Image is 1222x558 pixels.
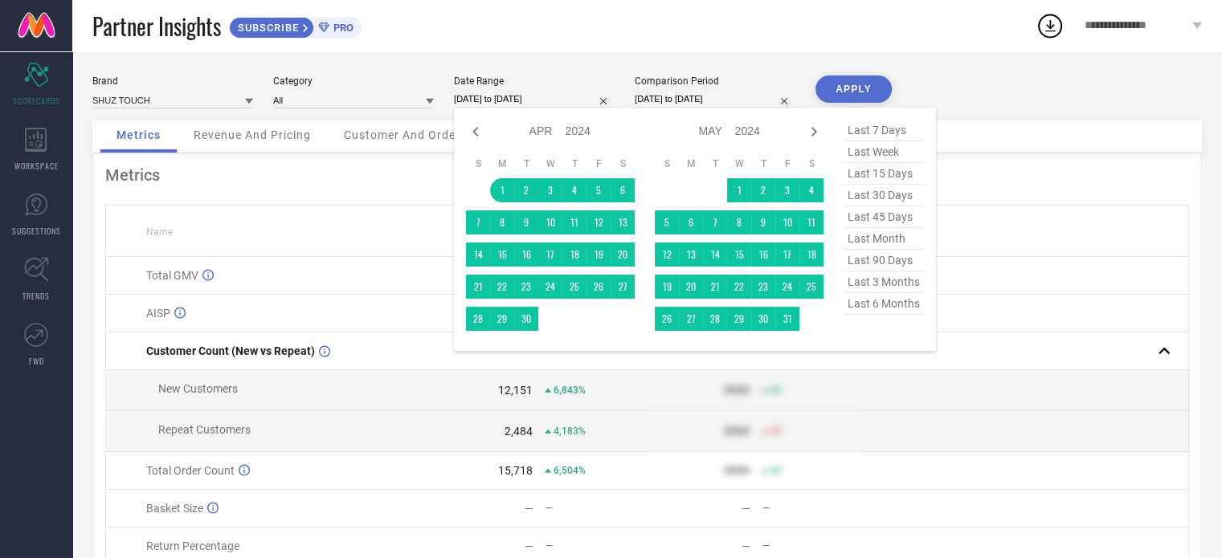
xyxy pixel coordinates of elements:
td: Wed May 22 2024 [727,275,751,299]
div: 15,718 [498,464,533,477]
td: Sat May 18 2024 [799,242,824,267]
td: Wed May 15 2024 [727,242,751,267]
td: Wed May 08 2024 [727,210,751,234]
th: Thursday [562,157,586,170]
td: Mon Apr 01 2024 [490,178,514,202]
span: New Customers [158,382,238,395]
input: Select comparison period [635,91,795,108]
span: last 15 days [844,163,924,185]
span: last 45 days [844,206,924,228]
span: Total GMV [146,269,198,282]
td: Sun May 12 2024 [655,242,679,267]
th: Wednesday [727,157,751,170]
td: Fri Apr 12 2024 [586,210,611,234]
div: — [525,502,533,515]
td: Wed May 01 2024 [727,178,751,202]
td: Sat May 11 2024 [799,210,824,234]
td: Tue May 07 2024 [703,210,727,234]
span: 6,843% [554,385,586,396]
div: Previous month [466,122,485,141]
td: Wed Apr 24 2024 [538,275,562,299]
th: Monday [490,157,514,170]
span: Customer And Orders [344,128,467,141]
span: Repeat Customers [158,423,251,436]
th: Tuesday [703,157,727,170]
span: last 3 months [844,271,924,293]
td: Sun Apr 14 2024 [466,242,490,267]
span: Name [146,226,173,238]
td: Fri May 03 2024 [775,178,799,202]
button: APPLY [815,75,892,103]
td: Sun Apr 21 2024 [466,275,490,299]
div: 9999 [724,384,750,397]
td: Thu May 23 2024 [751,275,775,299]
td: Mon Apr 15 2024 [490,242,514,267]
div: 9999 [724,464,750,477]
th: Tuesday [514,157,538,170]
div: — [546,540,646,552]
td: Tue May 14 2024 [703,242,727,267]
td: Fri Apr 26 2024 [586,275,611,299]
div: Open download list [1036,11,1065,40]
td: Fri May 31 2024 [775,307,799,331]
td: Sun Apr 28 2024 [466,307,490,331]
span: last 6 months [844,293,924,315]
span: Return Percentage [146,540,239,552]
span: 50 [770,426,782,437]
td: Sun May 05 2024 [655,210,679,234]
div: Next month [804,122,824,141]
td: Thu Apr 04 2024 [562,178,586,202]
td: Sun May 19 2024 [655,275,679,299]
div: Brand [92,75,253,87]
span: WORKSPACE [14,160,59,172]
td: Wed May 29 2024 [727,307,751,331]
span: Customer Count (New vs Repeat) [146,344,315,357]
span: Basket Size [146,502,203,515]
span: SUGGESTIONS [12,225,61,237]
td: Fri Apr 19 2024 [586,242,611,267]
th: Monday [679,157,703,170]
td: Wed Apr 03 2024 [538,178,562,202]
span: AISP [146,307,170,320]
div: 2,484 [505,425,533,438]
td: Wed Apr 10 2024 [538,210,562,234]
span: Metrics [116,128,161,141]
a: SUBSCRIBEPRO [229,13,362,39]
td: Thu Apr 18 2024 [562,242,586,267]
span: Partner Insights [92,10,221,43]
span: last 90 days [844,250,924,271]
td: Thu May 30 2024 [751,307,775,331]
td: Thu May 09 2024 [751,210,775,234]
span: 50 [770,465,782,476]
td: Fri May 10 2024 [775,210,799,234]
div: Category [273,75,434,87]
th: Friday [775,157,799,170]
th: Saturday [799,157,824,170]
td: Sat Apr 27 2024 [611,275,635,299]
td: Sat Apr 06 2024 [611,178,635,202]
td: Mon Apr 08 2024 [490,210,514,234]
td: Thu Apr 25 2024 [562,275,586,299]
td: Fri Apr 05 2024 [586,178,611,202]
td: Tue Apr 16 2024 [514,242,538,267]
td: Tue May 21 2024 [703,275,727,299]
th: Sunday [655,157,679,170]
td: Wed Apr 17 2024 [538,242,562,267]
td: Fri May 17 2024 [775,242,799,267]
td: Tue Apr 23 2024 [514,275,538,299]
td: Sat May 25 2024 [799,275,824,299]
td: Sat May 04 2024 [799,178,824,202]
td: Fri May 24 2024 [775,275,799,299]
th: Friday [586,157,611,170]
th: Saturday [611,157,635,170]
td: Mon May 20 2024 [679,275,703,299]
td: Thu May 02 2024 [751,178,775,202]
div: Comparison Period [635,75,795,87]
span: last week [844,141,924,163]
td: Tue Apr 30 2024 [514,307,538,331]
div: — [762,540,863,552]
th: Thursday [751,157,775,170]
span: SUBSCRIBE [230,22,303,34]
div: — [525,540,533,552]
span: PRO [329,22,354,34]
